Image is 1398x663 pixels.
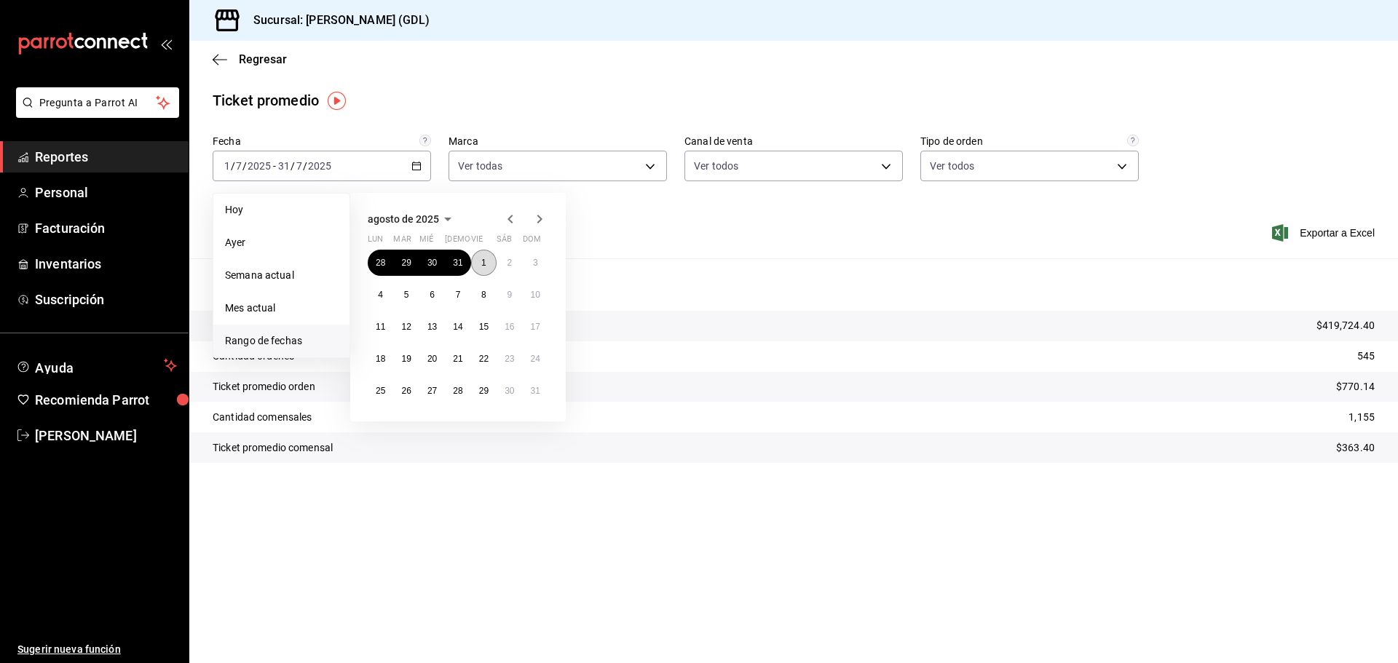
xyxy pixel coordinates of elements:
[445,282,470,308] button: 7 de agosto de 2025
[242,160,247,172] span: /
[235,160,242,172] input: --
[471,378,497,404] button: 29 de agosto de 2025
[531,354,540,364] abbr: 24 de agosto de 2025
[427,354,437,364] abbr: 20 de agosto de 2025
[213,276,1375,293] p: Resumen
[225,301,338,316] span: Mes actual
[368,314,393,340] button: 11 de agosto de 2025
[404,290,409,300] abbr: 5 de agosto de 2025
[427,386,437,396] abbr: 27 de agosto de 2025
[378,290,383,300] abbr: 4 de agosto de 2025
[368,282,393,308] button: 4 de agosto de 2025
[471,282,497,308] button: 8 de agosto de 2025
[368,234,383,250] abbr: lunes
[445,250,470,276] button: 31 de julio de 2025
[507,290,512,300] abbr: 9 de agosto de 2025
[225,235,338,250] span: Ayer
[453,258,462,268] abbr: 31 de julio de 2025
[453,386,462,396] abbr: 28 de agosto de 2025
[368,210,457,228] button: agosto de 2025
[481,290,486,300] abbr: 8 de agosto de 2025
[401,386,411,396] abbr: 26 de agosto de 2025
[523,346,548,372] button: 24 de agosto de 2025
[479,386,489,396] abbr: 29 de agosto de 2025
[505,386,514,396] abbr: 30 de agosto de 2025
[393,282,419,308] button: 5 de agosto de 2025
[368,213,439,225] span: agosto de 2025
[419,282,445,308] button: 6 de agosto de 2025
[224,160,231,172] input: --
[401,258,411,268] abbr: 29 de julio de 2025
[393,234,411,250] abbr: martes
[419,250,445,276] button: 30 de julio de 2025
[225,202,338,218] span: Hoy
[291,160,295,172] span: /
[497,250,522,276] button: 2 de agosto de 2025
[368,378,393,404] button: 25 de agosto de 2025
[376,386,385,396] abbr: 25 de agosto de 2025
[445,346,470,372] button: 21 de agosto de 2025
[523,250,548,276] button: 3 de agosto de 2025
[213,52,287,66] button: Regresar
[523,234,541,250] abbr: domingo
[505,322,514,332] abbr: 16 de agosto de 2025
[368,250,393,276] button: 28 de julio de 2025
[505,354,514,364] abbr: 23 de agosto de 2025
[445,314,470,340] button: 14 de agosto de 2025
[16,87,179,118] button: Pregunta a Parrot AI
[497,314,522,340] button: 16 de agosto de 2025
[920,136,1139,146] label: Tipo de orden
[393,250,419,276] button: 29 de julio de 2025
[458,159,502,173] span: Ver todas
[471,234,483,250] abbr: viernes
[1348,410,1375,425] p: 1,155
[401,354,411,364] abbr: 19 de agosto de 2025
[1316,318,1375,333] p: $419,724.40
[393,346,419,372] button: 19 de agosto de 2025
[531,386,540,396] abbr: 31 de agosto de 2025
[225,333,338,349] span: Rango de fechas
[694,159,738,173] span: Ver todos
[213,90,319,111] div: Ticket promedio
[231,160,235,172] span: /
[684,136,903,146] label: Canal de venta
[430,290,435,300] abbr: 6 de agosto de 2025
[1275,224,1375,242] span: Exportar a Excel
[303,160,307,172] span: /
[531,322,540,332] abbr: 17 de agosto de 2025
[449,136,667,146] label: Marca
[1336,379,1375,394] p: $770.14
[242,12,430,29] h3: Sucursal: [PERSON_NAME] (GDL)
[17,642,177,657] span: Sugerir nueva función
[376,258,385,268] abbr: 28 de julio de 2025
[35,290,177,309] span: Suscripción
[471,346,497,372] button: 22 de agosto de 2025
[35,147,177,167] span: Reportes
[523,314,548,340] button: 17 de agosto de 2025
[507,258,512,268] abbr: 2 de agosto de 2025
[239,52,287,66] span: Regresar
[393,314,419,340] button: 12 de agosto de 2025
[35,218,177,238] span: Facturación
[213,410,312,425] p: Cantidad comensales
[471,250,497,276] button: 1 de agosto de 2025
[39,95,157,111] span: Pregunta a Parrot AI
[453,354,462,364] abbr: 21 de agosto de 2025
[35,426,177,445] span: [PERSON_NAME]
[419,346,445,372] button: 20 de agosto de 2025
[930,159,974,173] span: Ver todos
[368,346,393,372] button: 18 de agosto de 2025
[419,314,445,340] button: 13 de agosto de 2025
[523,282,548,308] button: 10 de agosto de 2025
[445,234,531,250] abbr: jueves
[376,322,385,332] abbr: 11 de agosto de 2025
[1336,440,1375,456] p: $363.40
[213,136,431,146] label: Fecha
[247,160,272,172] input: ----
[1127,135,1139,146] svg: Todas las órdenes contabilizan 1 comensal a excepción de órdenes de mesa con comensales obligator...
[1357,349,1375,364] p: 545
[225,268,338,283] span: Semana actual
[393,378,419,404] button: 26 de agosto de 2025
[328,92,346,110] img: Tooltip marker
[307,160,332,172] input: ----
